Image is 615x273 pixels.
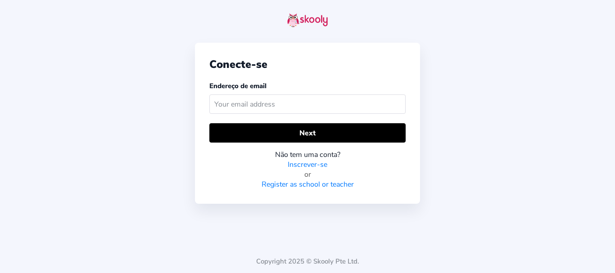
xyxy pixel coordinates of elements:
[209,81,267,90] label: Endereço de email
[209,170,406,179] div: or
[195,16,205,26] button: arrow back outline
[209,94,406,114] input: Your email address
[209,57,406,72] div: Conecte-se
[262,179,354,189] a: Register as school or teacher
[209,150,406,160] div: Não tem uma conta?
[287,13,328,27] img: skooly-logo.png
[209,123,406,143] button: Next
[288,160,327,170] a: Inscrever-se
